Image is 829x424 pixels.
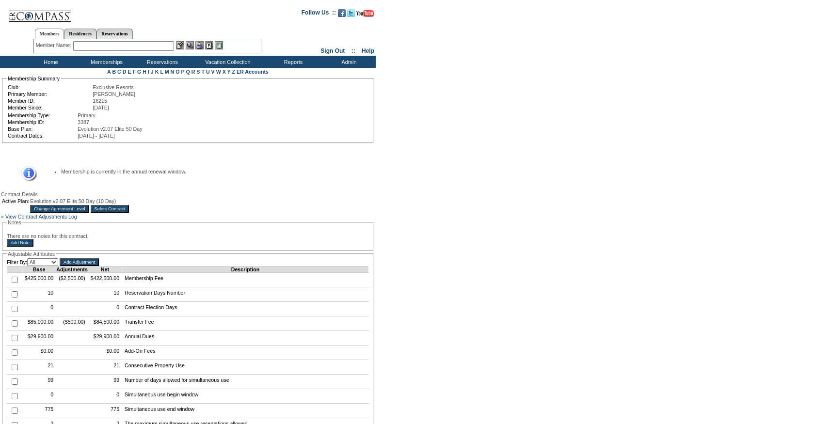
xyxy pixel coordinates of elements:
a: R [191,69,195,75]
td: Simultaneous use begin window [122,389,369,404]
td: 0 [88,302,122,316]
td: 21 [22,360,56,375]
span: [DATE] [93,105,109,110]
a: Reservations [96,29,133,39]
img: Compass Home [8,2,71,22]
a: O [175,69,179,75]
td: Admin [320,56,376,68]
td: Consecutive Property Use [122,360,369,375]
td: Active Plan: [2,198,29,204]
a: L [160,69,163,75]
a: Y [227,69,231,75]
td: 10 [88,287,122,302]
td: Add-On Fees [122,345,369,360]
legend: Notes [7,220,22,225]
td: 99 [88,375,122,389]
td: 10 [22,287,56,302]
a: X [223,69,226,75]
img: Impersonate [195,41,204,49]
img: b_edit.gif [176,41,184,49]
span: 3387 [78,119,89,125]
a: E [128,69,131,75]
a: V [211,69,215,75]
a: Follow us on Twitter [347,12,355,18]
td: $422,500.00 [88,273,122,287]
a: I [148,69,149,75]
td: 0 [22,389,56,404]
legend: Membership Summary [7,76,61,81]
img: b_calculator.gif [215,41,223,49]
td: Membership Type: [8,112,77,118]
img: Become our fan on Facebook [338,9,346,17]
td: Net [88,267,122,273]
img: View [186,41,194,49]
a: J [151,69,154,75]
td: ($500.00) [56,316,88,331]
td: Member Since: [8,105,92,110]
a: Z [232,69,235,75]
td: Base [22,267,56,273]
input: Change Agreement Level [30,205,89,213]
td: Contract Dates: [8,133,77,139]
td: Reservation Days Number [122,287,369,302]
a: D [123,69,127,75]
td: Reservations [133,56,189,68]
a: Members [35,29,64,39]
span: Exclusive Resorts [93,84,134,90]
a: H [143,69,146,75]
a: Sign Out [320,47,345,54]
span: Evolution v2.07 Elite 50 Day [78,126,142,132]
img: Follow us on Twitter [347,9,355,17]
a: W [216,69,221,75]
div: Contract Details [1,191,375,197]
td: Simultaneous use end window [122,404,369,418]
td: Follow Us :: [302,8,336,20]
a: Become our fan on Facebook [338,12,346,18]
td: Home [22,56,78,68]
a: Q [186,69,190,75]
td: Base Plan: [8,126,77,132]
a: G [137,69,141,75]
a: Residences [64,29,96,39]
td: 0 [88,389,122,404]
td: 99 [22,375,56,389]
td: ($2,500.00) [56,273,88,287]
td: Contract Election Days [122,302,369,316]
td: $29,900.00 [22,331,56,345]
span: :: [351,47,355,54]
img: Information Message [15,166,37,182]
legend: Adjustable Attributes [7,251,56,257]
td: Filter By: [7,258,58,266]
td: 21 [88,360,122,375]
td: $0.00 [88,345,122,360]
td: Membership ID: [8,119,77,125]
a: B [112,69,116,75]
td: Primary Member: [8,91,92,97]
a: » View Contract Adjustments Log [1,214,77,220]
td: Member ID: [8,98,92,104]
a: S [196,69,200,75]
a: P [181,69,185,75]
span: [PERSON_NAME] [93,91,135,97]
span: Evolution v2.07 Elite 50 Day (10 Day) [30,198,116,204]
input: Add Adjustment [60,258,99,266]
input: Add Note [7,239,33,247]
a: U [206,69,210,75]
a: N [171,69,175,75]
td: 0 [22,302,56,316]
span: Primary [78,112,96,118]
td: $0.00 [22,345,56,360]
td: Transfer Fee [122,316,369,331]
td: Adjustments [56,267,88,273]
td: 775 [88,404,122,418]
input: Select Contract [91,205,129,213]
a: C [117,69,121,75]
td: Description [122,267,369,273]
td: $84,500.00 [88,316,122,331]
a: ER Accounts [237,69,269,75]
span: 16215 [93,98,107,104]
img: Subscribe to our YouTube Channel [356,10,374,17]
td: Vacation Collection [189,56,264,68]
a: T [201,69,205,75]
td: Number of days allowed for simultaneous use [122,375,369,389]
